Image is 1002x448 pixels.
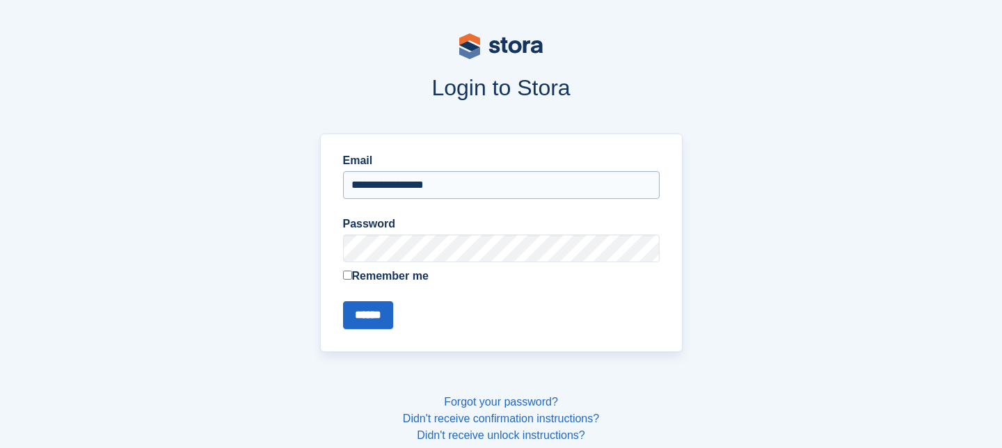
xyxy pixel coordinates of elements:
[343,268,660,285] label: Remember me
[459,33,543,59] img: stora-logo-53a41332b3708ae10de48c4981b4e9114cc0af31d8433b30ea865607fb682f29.svg
[343,152,660,169] label: Email
[444,396,558,408] a: Forgot your password?
[343,271,352,280] input: Remember me
[343,216,660,232] label: Password
[417,429,584,441] a: Didn't receive unlock instructions?
[54,75,948,100] h1: Login to Stora
[403,413,599,424] a: Didn't receive confirmation instructions?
